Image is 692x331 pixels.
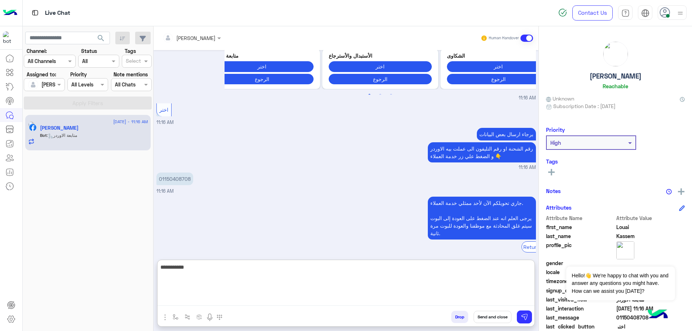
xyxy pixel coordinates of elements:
[447,74,550,84] button: الرجوع
[546,314,615,321] span: last_message
[546,188,561,194] h6: Notes
[210,61,314,72] button: اختر
[447,52,550,59] p: الشكاوى
[603,42,628,66] img: picture
[47,133,77,138] span: : متابعة الاوردر
[553,102,616,110] span: Subscription Date : [DATE]
[616,323,685,330] span: اختر
[546,305,615,312] span: last_interaction
[618,5,633,21] a: tab
[546,268,615,276] span: locale
[519,164,536,171] span: 11:16 AM
[40,133,47,138] span: Bot
[217,314,222,320] img: make a call
[546,241,615,258] span: profile_pic
[173,314,178,320] img: select flow
[477,128,536,140] p: 26/8/2025, 11:16 AM
[590,72,642,80] h5: [PERSON_NAME]
[3,5,17,21] img: Logo
[546,287,615,294] span: signup_date
[521,313,528,321] img: send message
[28,80,38,90] img: defaultAdmin.png
[641,9,649,17] img: tab
[194,311,205,323] button: create order
[156,120,174,125] span: 11:16 AM
[70,71,87,78] label: Priority
[616,223,685,231] span: Louai
[546,296,615,303] span: last_visited_flow
[603,83,628,89] h6: Reachable
[114,71,148,78] label: Note mentions
[366,91,373,98] button: 1 of 2
[156,173,193,185] p: 26/8/2025, 11:16 AM
[81,47,97,55] label: Status
[522,241,556,252] div: Return to Bot
[546,323,615,330] span: last_clicked_button
[210,52,314,59] p: متابعة الاوردر
[329,52,432,59] p: الأستبدال والأسترجاع
[621,9,630,17] img: tab
[572,5,613,21] a: Contact Us
[28,121,35,128] img: picture
[125,57,141,66] div: Select
[546,214,615,222] span: Attribute Name
[113,118,148,125] span: [DATE] - 11:16 AM
[40,125,79,131] h5: Louai Kassem
[210,74,314,84] button: الرجوع
[205,313,214,322] img: send voice note
[616,241,634,259] img: picture
[97,34,105,43] span: search
[546,204,572,211] h6: Attributes
[31,8,40,17] img: tab
[329,74,432,84] button: الرجوع
[451,311,468,323] button: Drop
[616,214,685,222] span: Attribute Value
[546,232,615,240] span: last_name
[196,314,202,320] img: create order
[666,189,672,194] img: notes
[92,32,110,47] button: search
[519,95,536,102] span: 11:16 AM
[182,311,194,323] button: Trigger scenario
[428,197,536,240] p: 26/8/2025, 11:16 AM
[161,313,169,322] img: send attachment
[546,223,615,231] span: first_name
[428,142,536,162] p: 26/8/2025, 11:16 AM
[676,9,685,18] img: profile
[29,124,36,131] img: Facebook
[546,158,685,165] h6: Tags
[159,107,168,113] span: اختر
[185,314,190,320] img: Trigger scenario
[616,305,685,312] span: 2025-08-26T08:16:36.523Z
[616,314,685,321] span: 01150408708
[645,302,670,327] img: hulul-logo.png
[45,8,70,18] p: Live Chat
[125,47,136,55] label: Tags
[546,277,615,285] span: timezone
[489,35,519,41] small: Human Handover
[616,232,685,240] span: Kassem
[156,188,174,194] span: 11:16 AM
[546,126,565,133] h6: Priority
[170,311,182,323] button: select flow
[474,311,511,323] button: Send and close
[546,95,574,102] span: Unknown
[387,91,395,98] button: 3 of 2
[678,188,684,195] img: add
[546,259,615,267] span: gender
[27,47,47,55] label: Channel:
[558,8,567,17] img: spinner
[329,61,432,72] button: اختر
[24,97,152,109] button: Apply Filters
[447,61,550,72] button: اختر
[3,31,16,44] img: 713415422032625
[27,71,56,78] label: Assigned to:
[566,267,675,300] span: Hello!👋 We're happy to chat with you and answer any questions you might have. How can we assist y...
[377,91,384,98] button: 2 of 2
